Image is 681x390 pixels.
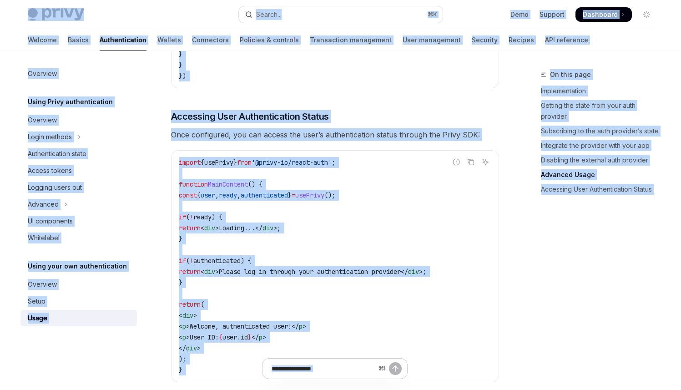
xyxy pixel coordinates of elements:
span: ( [186,213,190,221]
span: > [197,344,201,352]
span: usePrivy [204,158,233,167]
span: } [179,235,182,243]
h5: Using Privy authentication [28,96,113,107]
span: </ [179,344,186,352]
span: () { [248,180,262,188]
span: ( [186,257,190,265]
a: Accessing User Authentication Status [541,182,661,197]
span: > [273,224,277,232]
div: UI components [28,216,73,227]
a: Overview [20,66,137,82]
span: > [215,224,219,232]
span: p [299,322,303,330]
div: Logging users out [28,182,82,193]
div: Overview [28,115,57,126]
a: User management [403,29,461,51]
span: > [215,268,219,276]
span: </ [255,224,262,232]
a: Logging users out [20,179,137,196]
a: Transaction management [310,29,392,51]
a: Overview [20,112,137,128]
span: < [179,333,182,341]
a: Access tokens [20,162,137,179]
a: Demo [510,10,529,19]
span: from [237,158,252,167]
span: } [288,191,292,199]
a: Support [540,10,565,19]
span: authenticated [241,191,288,199]
a: Security [472,29,498,51]
a: Connectors [192,29,229,51]
span: { [197,191,201,199]
a: Setup [20,293,137,309]
span: return [179,224,201,232]
span: authenticated [193,257,241,265]
span: ) { [241,257,252,265]
button: Toggle Advanced section [20,196,137,213]
span: ); [179,355,186,363]
span: Welcome, authenticated user! [190,322,292,330]
span: </ [401,268,408,276]
h5: Using your own authentication [28,261,127,272]
div: Whitelabel [28,233,60,243]
span: } [233,158,237,167]
span: </ [252,333,259,341]
span: } [248,333,252,341]
span: </ [292,322,299,330]
span: '@privy-io/react-auth' [252,158,332,167]
span: div [408,268,419,276]
button: Open search [239,6,443,23]
div: Advanced [28,199,59,210]
span: < [201,268,204,276]
span: ready [219,191,237,199]
a: Dashboard [575,7,632,22]
span: } [179,50,182,58]
span: Dashboard [583,10,618,19]
span: (); [324,191,335,199]
a: Getting the state from your auth provider [541,98,661,124]
span: ( [201,300,204,309]
a: Wallets [157,29,181,51]
span: > [419,268,423,276]
span: if [179,213,186,221]
span: On this page [550,69,591,80]
div: Overview [28,279,57,290]
span: ready [193,213,212,221]
img: light logo [28,8,84,21]
span: id [241,333,248,341]
span: div [182,311,193,319]
span: > [303,322,306,330]
a: Basics [68,29,89,51]
span: Once configured, you can access the user’s authentication status through the Privy SDK: [171,128,499,141]
span: ; [423,268,426,276]
a: Authentication state [20,146,137,162]
span: usePrivy [295,191,324,199]
button: Copy the contents from the code block [465,156,477,168]
div: Login methods [28,132,72,142]
input: Ask a question... [272,359,375,379]
a: Welcome [28,29,57,51]
div: Authentication state [28,148,86,159]
span: div [262,224,273,232]
span: return [179,300,201,309]
a: Policies & controls [240,29,299,51]
a: Whitelabel [20,230,137,246]
span: { [201,158,204,167]
span: Loading... [219,224,255,232]
span: ) { [212,213,222,221]
span: const [179,191,197,199]
a: Usage [20,310,137,326]
span: , [237,191,241,199]
a: Authentication [100,29,146,51]
span: return [179,268,201,276]
a: Disabling the external auth provider [541,153,661,167]
span: ; [332,158,335,167]
span: . [237,333,241,341]
span: > [186,333,190,341]
span: function [179,180,208,188]
div: Setup [28,296,45,307]
button: Toggle dark mode [639,7,654,22]
div: Overview [28,68,57,79]
span: ; [277,224,281,232]
span: div [204,224,215,232]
